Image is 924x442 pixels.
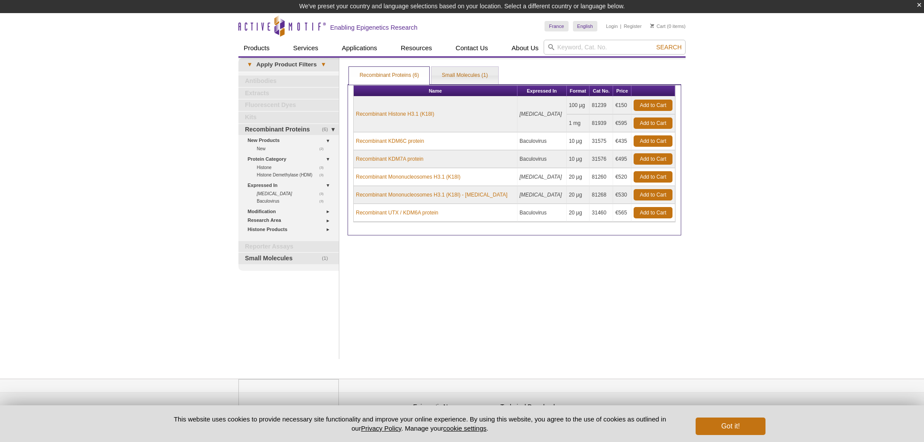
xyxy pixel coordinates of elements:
a: (1)Small Molecules [238,253,339,264]
a: Protein Category [248,155,334,164]
a: France [545,21,568,31]
img: Active Motif, [238,379,339,414]
td: €150 [613,97,631,114]
td: €520 [613,168,631,186]
span: (1) [322,253,333,264]
a: Add to Cart [634,117,672,129]
span: (3) [319,190,328,197]
th: Price [613,86,631,97]
a: Add to Cart [634,100,672,111]
span: (3) [319,164,328,171]
a: Recombinant Mononucleosomes H3.1 (K18I) [356,173,460,181]
td: 100 µg [567,97,590,114]
a: Small Molecules (1) [431,67,498,84]
a: English [573,21,597,31]
img: Your Cart [650,24,654,28]
th: Cat No. [590,86,613,97]
td: 31576 [590,150,613,168]
a: Histone Products [248,225,334,234]
h4: Technical Downloads [500,403,583,411]
td: €595 [613,114,631,132]
td: 20 µg [567,186,590,204]
td: 81939 [590,114,613,132]
a: Add to Cart [634,153,672,165]
td: 81268 [590,186,613,204]
a: Antibodies [238,76,339,87]
td: 81239 [590,97,613,114]
a: Register [624,23,641,29]
td: 81260 [590,168,613,186]
li: | [620,21,621,31]
td: Baculovirus [517,150,567,168]
span: (3) [319,197,328,205]
a: Recombinant Mononucleosomes H3.1 (K18I) - [MEDICAL_DATA] [356,191,507,199]
td: €435 [613,132,631,150]
button: cookie settings [443,425,486,432]
td: 10 µg [567,150,590,168]
a: Kits [238,112,339,123]
i: [MEDICAL_DATA] [257,191,292,196]
h2: Enabling Epigenetics Research [330,24,417,31]
a: (3)Histone Demethylase (HDM) [257,171,328,179]
td: 20 µg [567,168,590,186]
a: (3)Histone [257,164,328,171]
a: Recombinant Histone H3.1 (K18I) [356,110,434,118]
button: Search [654,43,684,51]
a: (3)Baculovirus [257,197,328,205]
td: 20 µg [567,204,590,222]
td: Baculovirus [517,204,567,222]
td: 31460 [590,204,613,222]
a: ▾Apply Product Filters▾ [238,58,339,72]
input: Keyword, Cat. No. [544,40,686,55]
a: Recombinant UTX / KDM6A protein [356,209,438,217]
span: (2) [319,145,328,152]
td: €495 [613,150,631,168]
li: (0 items) [650,21,686,31]
td: Baculovirus [517,132,567,150]
a: (2)New [257,145,328,152]
a: Expressed In [248,181,334,190]
td: 10 µg [567,132,590,150]
a: Modification [248,207,334,216]
a: About Us [507,40,544,56]
i: [MEDICAL_DATA] [520,174,562,180]
a: (6)Recombinant Proteins [238,124,339,135]
a: Recombinant KDM7A protein [356,155,424,163]
a: Add to Cart [634,189,672,200]
th: Format [567,86,590,97]
button: Got it! [696,418,765,435]
a: Products [238,40,275,56]
span: ▾ [317,61,330,69]
span: ▾ [243,61,256,69]
a: Privacy Policy [361,425,401,432]
a: Extracts [238,88,339,99]
a: Fluorescent Dyes [238,100,339,111]
i: [MEDICAL_DATA] [520,111,562,117]
h4: Epigenetic News [413,403,496,411]
span: (3) [319,171,328,179]
a: Login [606,23,618,29]
a: Applications [337,40,383,56]
td: 31575 [590,132,613,150]
td: €530 [613,186,631,204]
a: Services [288,40,324,56]
a: (3) [MEDICAL_DATA] [257,190,328,197]
a: Add to Cart [634,171,672,183]
td: €565 [613,204,631,222]
a: Add to Cart [634,135,672,147]
a: Cart [650,23,665,29]
a: Resources [396,40,438,56]
span: (6) [322,124,333,135]
a: Research Area [248,216,334,225]
a: Recombinant Proteins (6) [349,67,429,84]
a: Reporter Assays [238,241,339,252]
i: [MEDICAL_DATA] [520,192,562,198]
th: Name [354,86,517,97]
td: 1 mg [567,114,590,132]
span: Search [656,44,682,51]
table: Click to Verify - This site chose Symantec SSL for secure e-commerce and confidential communicati... [588,394,653,414]
a: Recombinant KDM6C protein [356,137,424,145]
a: Add to Cart [634,207,672,218]
p: This website uses cookies to provide necessary site functionality and improve your online experie... [159,414,681,433]
th: Expressed In [517,86,567,97]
